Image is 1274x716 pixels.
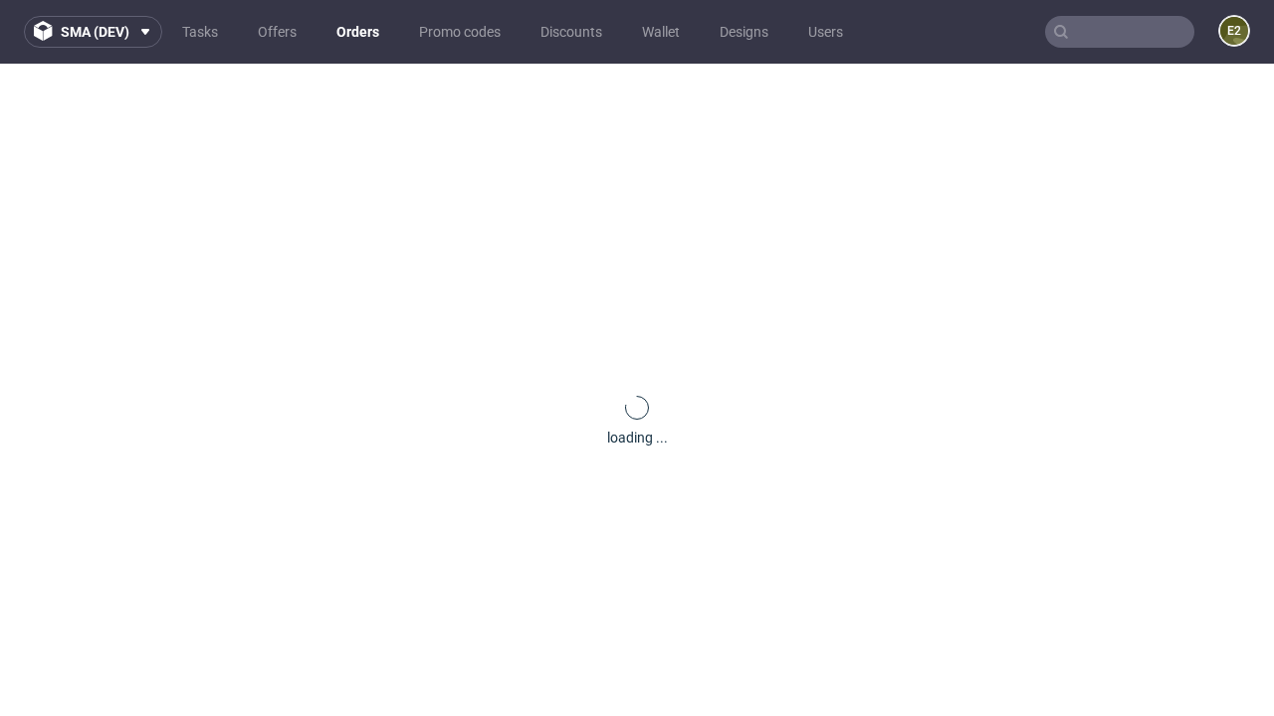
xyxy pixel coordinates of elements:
a: Users [796,16,855,48]
a: Discounts [529,16,614,48]
span: sma (dev) [61,25,129,39]
a: Offers [246,16,309,48]
div: loading ... [607,428,668,447]
a: Designs [708,16,780,48]
a: Wallet [630,16,692,48]
button: sma (dev) [24,16,162,48]
a: Orders [324,16,391,48]
a: Tasks [170,16,230,48]
a: Promo codes [407,16,513,48]
figcaption: e2 [1220,17,1248,45]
